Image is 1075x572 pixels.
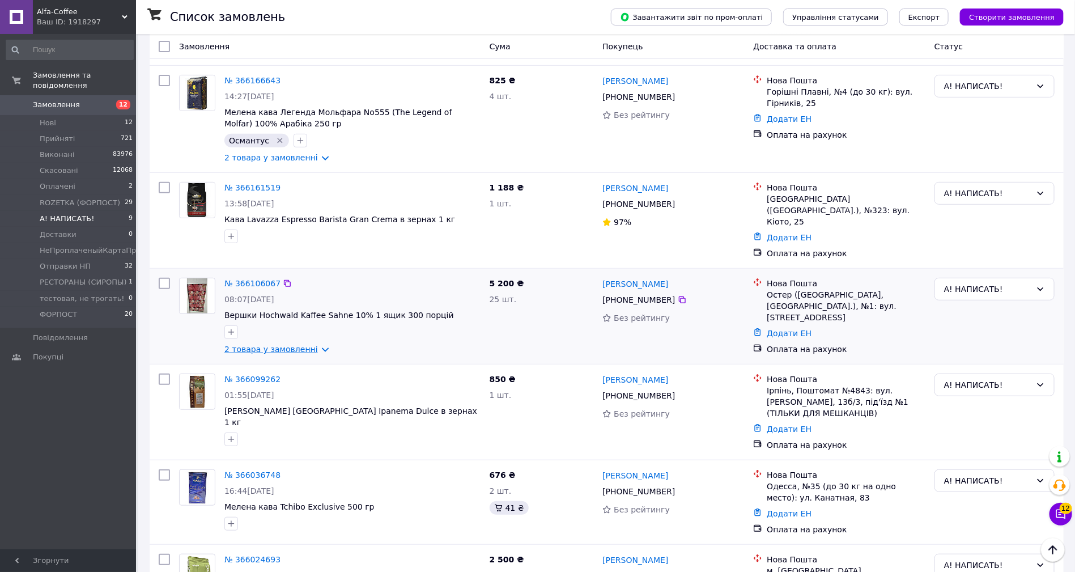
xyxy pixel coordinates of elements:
button: Наверх [1041,538,1065,562]
div: [GEOGRAPHIC_DATA] ([GEOGRAPHIC_DATA].), №323: вул. Кіото, 25 [767,193,925,227]
a: № 366099262 [224,375,281,384]
span: Доставки [40,230,77,240]
button: Експорт [899,9,949,26]
span: 5 200 ₴ [490,279,524,288]
a: [PERSON_NAME] [GEOGRAPHIC_DATA] Ipanema Dulce в зернах 1 кг [224,406,477,427]
span: ФОРПОСТ [40,310,77,320]
span: Вершки Hochwald Kaffee Sahne 10% 1 ящик 300 порцій [224,311,454,320]
span: 12 [1060,503,1072,514]
div: Одесса, №35 (до 30 кг на одно место): ул. Канатная, 83 [767,481,925,503]
span: Скасовані [40,166,78,176]
a: Додати ЕН [767,509,811,518]
div: Нова Пошта [767,278,925,289]
span: 850 ₴ [490,375,516,384]
a: 2 товара у замовленні [224,345,318,354]
span: Кава Lavazza Espresso Barista Gran Crema в зернах 1 кг [224,215,455,224]
span: Без рейтингу [614,111,670,120]
span: Виконані [40,150,75,160]
div: Оплата на рахунок [767,524,925,535]
a: № 366106067 [224,279,281,288]
div: Нова Пошта [767,554,925,565]
span: 83976 [113,150,133,160]
span: [PHONE_NUMBER] [602,487,675,496]
span: 1 [129,277,133,287]
span: [PHONE_NUMBER] [602,295,675,304]
div: Ірпінь, Поштомат №4843: вул. [PERSON_NAME], 13б/3, під'їзд №1 (ТІЛЬКИ ДЛЯ МЕШКАНЦІВ) [767,385,925,419]
a: № 366166643 [224,76,281,85]
span: 32 [125,261,133,272]
input: Пошук [6,40,134,60]
span: 2 шт. [490,486,512,495]
a: Мелена кава Tchibo Exclusive 500 гр [224,502,375,511]
div: 41 ₴ [490,501,529,515]
div: Нова Пошта [767,469,925,481]
span: РЕСТОРАНЫ (СИРОПЫ) [40,277,127,287]
span: Османтус [229,136,269,145]
div: Нова Пошта [767,182,925,193]
a: [PERSON_NAME] [602,278,668,290]
span: [PHONE_NUMBER] [602,92,675,101]
div: Остер ([GEOGRAPHIC_DATA], [GEOGRAPHIC_DATA].), №1: вул. [STREET_ADDRESS] [767,289,925,323]
span: 825 ₴ [490,76,516,85]
button: Управління статусами [783,9,888,26]
span: Замовлення [179,42,230,51]
div: А! НАПИСАТЬ! [944,559,1031,571]
span: 721 [121,134,133,144]
a: № 366161519 [224,183,281,192]
span: 25 шт. [490,295,517,304]
span: 13:58[DATE] [224,199,274,208]
a: [PERSON_NAME] [602,374,668,385]
span: 20 [125,310,133,320]
span: Оплачені [40,181,75,192]
span: ROZETKA (ФОРПОСТ) [40,198,120,208]
h1: Список замовлень [170,10,285,24]
span: Повідомлення [33,333,88,343]
img: Фото товару [180,183,215,218]
button: Завантажити звіт по пром-оплаті [611,9,772,26]
span: Замовлення [33,100,80,110]
span: Нові [40,118,56,128]
span: Отправки НП [40,261,91,272]
a: № 366036748 [224,471,281,480]
div: Оплата на рахунок [767,344,925,355]
span: 14:27[DATE] [224,92,274,101]
a: Додати ЕН [767,329,811,338]
span: Замовлення та повідомлення [33,70,136,91]
img: Фото товару [184,374,210,409]
div: А! НАПИСАТЬ! [944,379,1031,391]
span: Без рейтингу [614,313,670,323]
a: Додати ЕН [767,233,811,242]
div: А! НАПИСАТЬ! [944,80,1031,92]
span: 2 500 ₴ [490,555,524,564]
span: 1 шт. [490,391,512,400]
span: 12068 [113,166,133,176]
span: Cума [490,42,511,51]
div: Горішні Плавні, №4 (до 30 кг): вул. Гірників, 25 [767,86,925,109]
span: 29 [125,198,133,208]
a: [PERSON_NAME] [602,470,668,481]
a: Фото товару [179,469,215,506]
a: 2 товара у замовленні [224,153,318,162]
span: Завантажити звіт по пром-оплаті [620,12,763,22]
span: тестовая, не трогать! [40,294,125,304]
button: Чат з покупцем12 [1049,503,1072,526]
span: 08:07[DATE] [224,295,274,304]
a: Створити замовлення [949,12,1064,21]
span: 9 [129,214,133,224]
span: Створити замовлення [969,13,1055,22]
span: 2 [129,181,133,192]
span: Без рейтингу [614,409,670,418]
div: Оплата на рахунок [767,248,925,259]
span: 12 [125,118,133,128]
div: Нова Пошта [767,75,925,86]
div: Ваш ID: 1918297 [37,17,136,27]
span: 01:55[DATE] [224,391,274,400]
a: Фото товару [179,278,215,314]
span: НеПроплаченыйКартаПриват [40,245,154,256]
span: 1 188 ₴ [490,183,524,192]
span: 12 [116,100,130,109]
span: Alfa-Coffee [37,7,122,17]
span: Прийняті [40,134,75,144]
